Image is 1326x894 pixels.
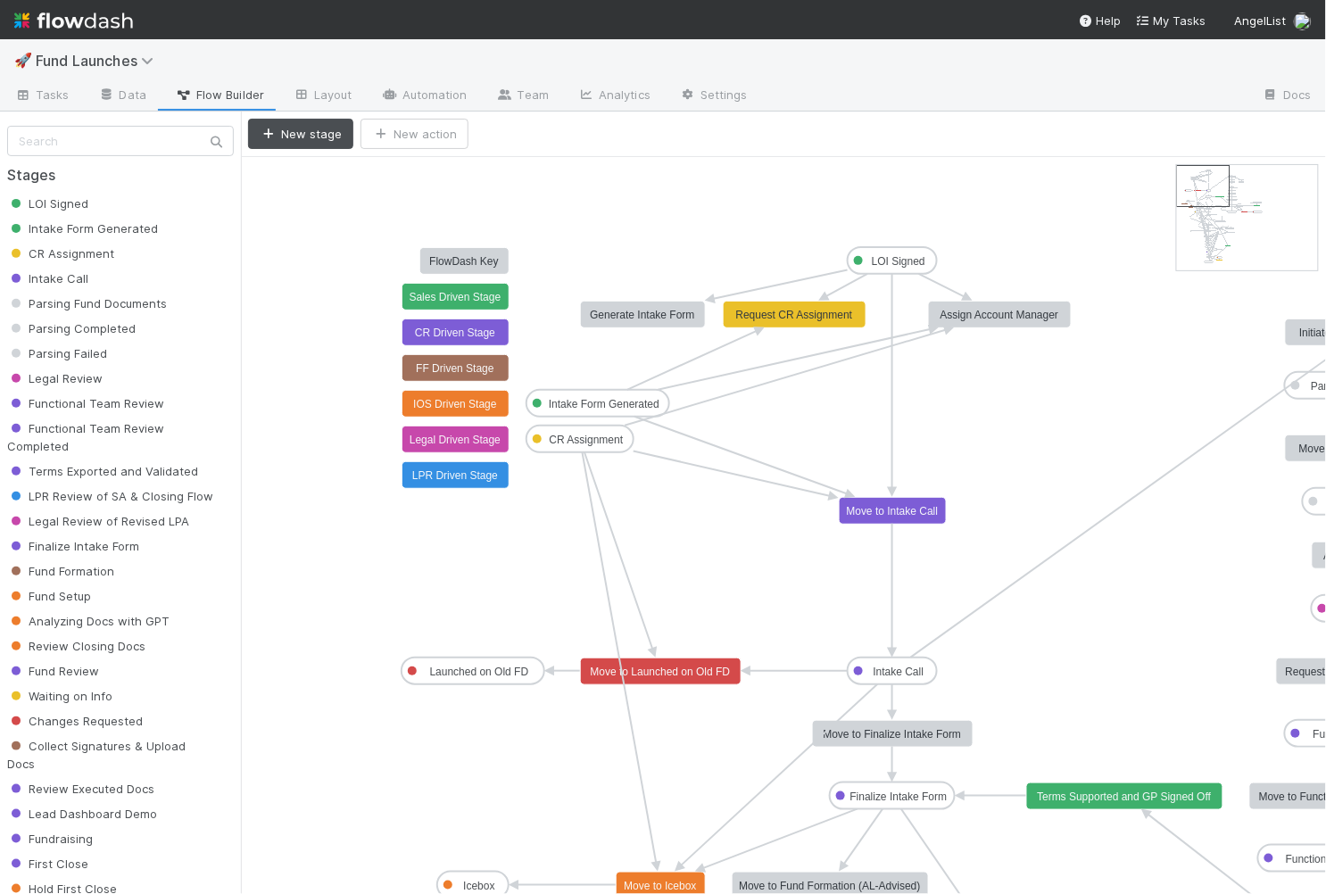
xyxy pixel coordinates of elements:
span: Review Closing Docs [7,639,145,653]
span: Review Executed Docs [7,782,154,796]
span: Parsing Completed [7,321,136,335]
span: My Tasks [1136,13,1206,28]
span: Fund Review [7,664,99,678]
img: avatar_7e1c67d1-c55a-4d71-9394-c171c6adeb61.png [1294,12,1312,30]
span: Flow Builder [175,86,264,103]
span: CR Assignment [7,246,114,261]
a: Automation [367,82,482,111]
text: Sales Driven Stage [410,291,501,303]
a: Settings [665,82,762,111]
span: Collect Signatures & Upload Docs [7,739,186,771]
text: Terms Supported and GP Signed Off [1037,791,1212,803]
text: CR Driven Stage [415,327,495,339]
text: Move to Intake Call [847,505,939,517]
text: Move to Icebox [624,880,696,892]
span: Fundraising [7,832,93,846]
text: Move to Fund Formation (AL-Advised) [739,880,920,892]
button: New stage [248,119,353,149]
text: Request CR Assignment [736,309,853,321]
span: Analyzing Docs with GPT [7,614,170,628]
img: logo-inverted-e16ddd16eac7371096b0.svg [14,5,133,36]
text: Intake Call [874,666,924,678]
text: Assign Account Manager [941,309,1059,321]
span: Lead Dashboard Demo [7,807,157,821]
a: Flow Builder [161,82,278,111]
span: Tasks [14,86,70,103]
a: My Tasks [1136,12,1206,29]
text: CR Assignment [550,434,624,446]
span: LOI Signed [7,196,88,211]
span: Terms Exported and Validated [7,464,198,478]
span: AngelList [1235,13,1287,28]
span: 🚀 [14,53,32,68]
span: Functional Team Review Completed [7,421,164,453]
span: Legal Review [7,371,103,385]
span: Changes Requested [7,714,143,728]
a: Analytics [563,82,665,111]
span: Intake Call [7,271,88,286]
text: Icebox [463,880,494,892]
h2: Stages [7,167,234,184]
a: Docs [1248,82,1326,111]
a: Team [482,82,563,111]
text: LOI Signed [872,255,925,268]
text: FlowDash Key [429,255,498,268]
text: FF Driven Stage [416,362,494,375]
span: Fund Formation [7,564,114,578]
span: LPR Review of SA & Closing Flow [7,489,213,503]
span: Waiting on Info [7,689,112,703]
span: Legal Review of Revised LPA [7,514,189,528]
text: LPR Driven Stage [412,469,498,482]
span: Parsing Fund Documents [7,296,167,310]
span: Finalize Intake Form [7,539,139,553]
div: Help [1079,12,1122,29]
text: Launched on Old FD [430,666,529,678]
text: Legal Driven Stage [410,434,501,446]
input: Search [7,126,234,156]
a: Layout [278,82,367,111]
text: Generate Intake Form [590,309,694,321]
span: First Close [7,857,88,871]
text: Move to Launched on Old FD [591,666,731,678]
text: Finalize Intake Form [850,791,948,803]
span: Fund Launches [36,52,162,70]
span: Functional Team Review [7,396,164,410]
span: Intake Form Generated [7,221,158,236]
span: Parsing Failed [7,346,107,360]
text: IOS Driven Stage [413,398,497,410]
a: Data [84,82,161,111]
text: Move to Finalize Intake Form [824,728,962,741]
button: New action [361,119,468,149]
text: Intake Form Generated [549,398,659,410]
span: Fund Setup [7,589,91,603]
